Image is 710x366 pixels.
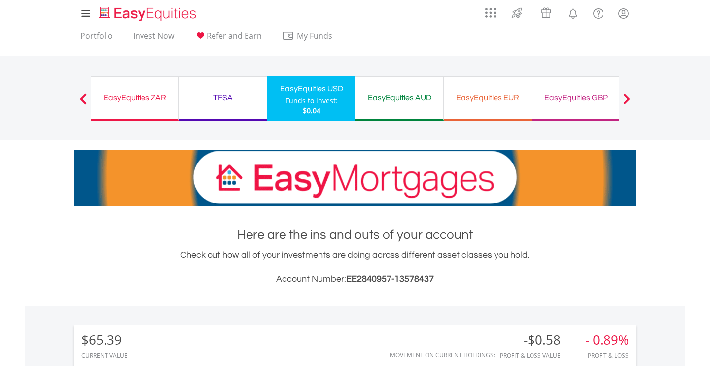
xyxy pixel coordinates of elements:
[81,352,128,359] div: CURRENT VALUE
[282,29,347,42] span: My Funds
[95,2,200,22] a: Home page
[585,352,629,359] div: Profit & Loss
[485,7,496,18] img: grid-menu-icon.svg
[303,106,320,115] span: $0.04
[361,91,437,105] div: EasyEquities AUD
[129,31,178,46] a: Invest Now
[97,6,200,22] img: EasyEquities_Logo.png
[97,91,173,105] div: EasyEquities ZAR
[81,333,128,347] div: $65.39
[617,98,637,108] button: Next
[532,2,561,21] a: Vouchers
[285,96,338,106] div: Funds to invest:
[346,274,434,284] span: EE2840957-13578437
[74,272,636,286] h3: Account Number:
[73,98,93,108] button: Previous
[185,91,261,105] div: TFSA
[190,31,266,46] a: Refer and Earn
[538,5,554,21] img: vouchers-v2.svg
[500,352,573,359] div: Profit & Loss Value
[479,2,502,18] a: AppsGrid
[273,82,350,96] div: EasyEquities USD
[74,248,636,286] div: Check out how all of your investments are doing across different asset classes you hold.
[74,150,636,206] img: EasyMortage Promotion Banner
[390,352,495,358] div: Movement on Current Holdings:
[450,91,526,105] div: EasyEquities EUR
[538,91,614,105] div: EasyEquities GBP
[500,333,573,347] div: -$0.58
[207,30,262,41] span: Refer and Earn
[74,226,636,244] h1: Here are the ins and outs of your account
[561,2,586,22] a: Notifications
[611,2,636,24] a: My Profile
[509,5,525,21] img: thrive-v2.svg
[76,31,117,46] a: Portfolio
[585,333,629,347] div: - 0.89%
[586,2,611,22] a: FAQ's and Support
